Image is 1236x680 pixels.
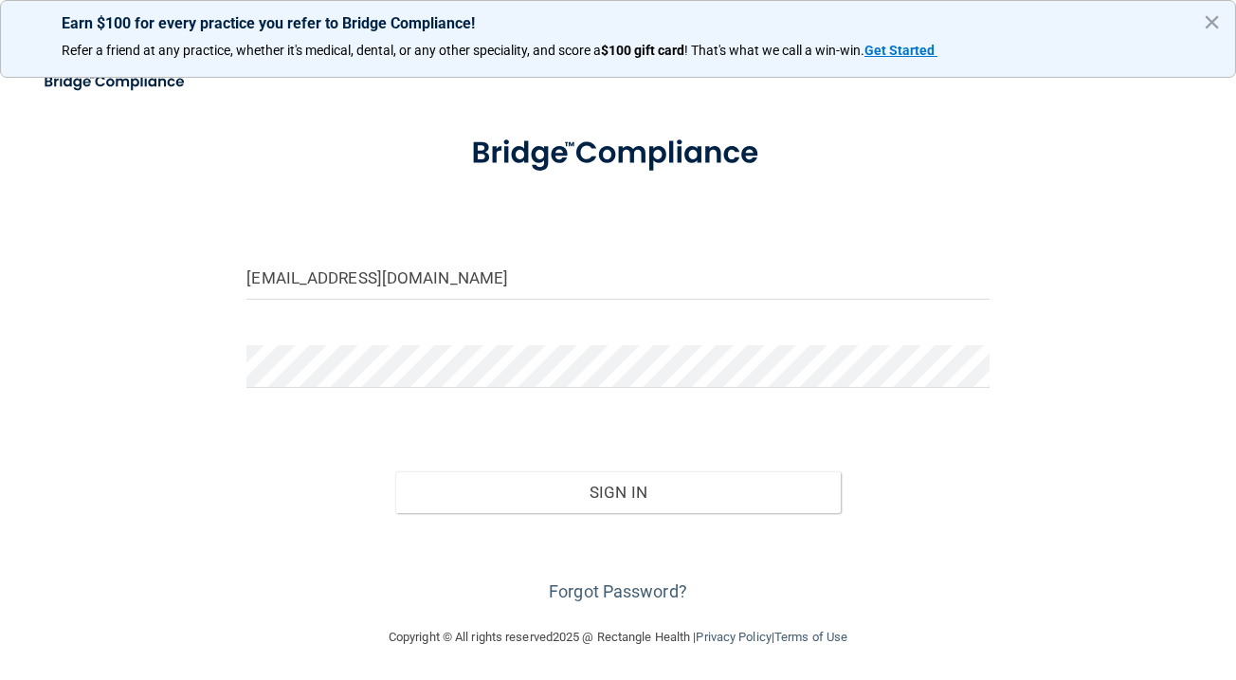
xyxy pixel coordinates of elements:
div: Copyright © All rights reserved 2025 @ Rectangle Health | | [272,607,964,668]
a: Forgot Password? [549,581,687,601]
a: Get Started [864,43,937,58]
span: Refer a friend at any practice, whether it's medical, dental, or any other speciality, and score a [62,43,601,58]
button: Close [1203,7,1221,37]
p: Earn $100 for every practice you refer to Bridge Compliance! [62,14,1174,32]
input: Email [246,257,989,300]
img: bridge_compliance_login_screen.278c3ca4.svg [440,114,797,193]
strong: Get Started [864,43,935,58]
strong: $100 gift card [601,43,684,58]
a: Terms of Use [774,630,847,644]
img: bridge_compliance_login_screen.278c3ca4.svg [28,63,203,101]
span: ! That's what we call a win-win. [684,43,864,58]
button: Sign In [395,471,841,513]
a: Privacy Policy [696,630,771,644]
